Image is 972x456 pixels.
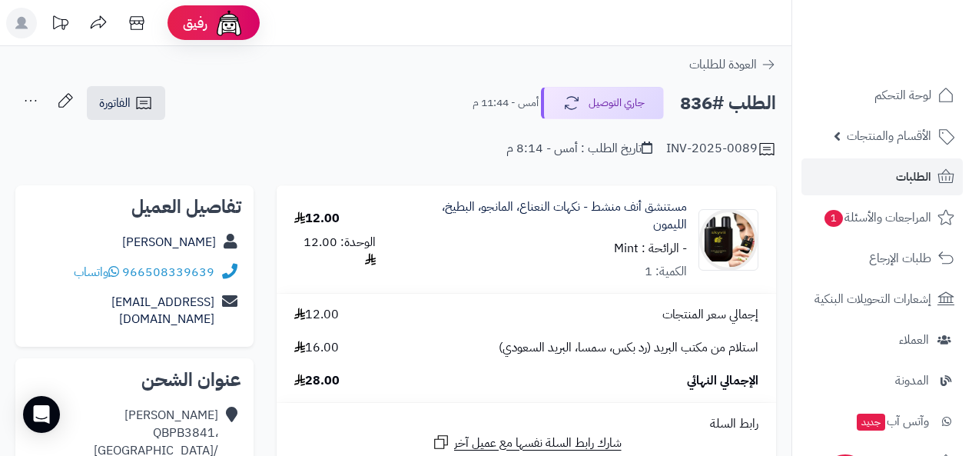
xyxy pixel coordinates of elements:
div: Open Intercom Messenger [23,396,60,433]
span: 16.00 [294,339,339,357]
h2: عنوان الشحن [28,371,241,389]
small: - الرائحة : Mint [614,239,687,258]
a: العملاء [801,321,963,358]
a: [EMAIL_ADDRESS][DOMAIN_NAME] [111,293,214,329]
a: وآتس آبجديد [801,403,963,440]
span: 12.00 [294,306,339,324]
img: 1722613946-IMG_3117-90x90.jpeg [699,209,758,271]
h2: تفاصيل العميل [28,198,241,216]
a: الفاتورة [87,86,165,120]
div: رابط السلة [283,415,770,433]
a: 966508339639 [122,263,214,281]
a: إشعارات التحويلات البنكية [801,281,963,318]
span: العملاء [899,329,929,351]
span: المراجعات والأسئلة [823,207,931,228]
a: طلبات الإرجاع [801,240,963,277]
span: طلبات الإرجاع [869,248,931,269]
span: وآتس آب [855,411,929,432]
a: المدونة [801,362,963,399]
span: 28.00 [294,372,340,390]
div: الكمية: 1 [645,263,687,281]
a: [PERSON_NAME] [122,233,216,251]
a: لوحة التحكم [801,77,963,114]
a: شارك رابط السلة نفسها مع عميل آخر [432,433,622,452]
span: الإجمالي النهائي [687,372,758,390]
span: شارك رابط السلة نفسها مع عميل آخر [454,434,622,452]
img: ai-face.png [214,8,244,38]
span: جديد [857,414,885,431]
a: العودة للطلبات [689,55,776,74]
div: INV-2025-0089 [666,140,776,158]
span: الطلبات [896,166,931,188]
span: استلام من مكتب البريد (رد بكس، سمسا، البريد السعودي) [499,339,758,357]
h2: الطلب #836 [680,88,776,119]
span: الفاتورة [99,94,131,112]
a: واتساب [74,263,119,281]
div: الوحدة: 12.00 [294,234,376,269]
span: العودة للطلبات [689,55,757,74]
span: إجمالي سعر المنتجات [662,306,758,324]
span: لوحة التحكم [874,85,931,106]
span: الأقسام والمنتجات [847,125,931,147]
span: رفيق [183,14,207,32]
a: مستنشق أنف منشط - نكهات النعناع، المانجو، البطيخ، الليمون [411,198,687,234]
a: المراجعات والأسئلة1 [801,199,963,236]
span: المدونة [895,370,929,391]
div: 12.00 [294,210,340,228]
button: جاري التوصيل [541,87,664,119]
span: 1 [824,210,843,227]
a: الطلبات [801,158,963,195]
img: logo-2.png [868,42,957,74]
div: تاريخ الطلب : أمس - 8:14 م [506,140,652,158]
a: تحديثات المنصة [41,8,79,42]
small: أمس - 11:44 م [473,95,539,111]
span: إشعارات التحويلات البنكية [814,288,931,310]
